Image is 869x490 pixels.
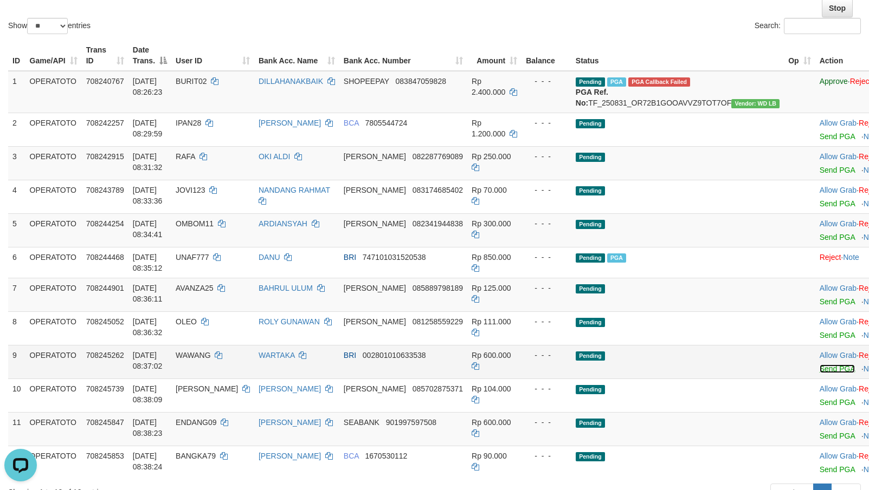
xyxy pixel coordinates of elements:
span: Rp 70.000 [472,186,507,194]
th: Date Trans.: activate to sort column descending [128,40,171,71]
div: - - - [526,316,567,327]
span: OLEO [176,317,197,326]
span: BCA [344,452,359,460]
span: 708243789 [86,186,124,194]
span: [PERSON_NAME] [344,284,406,292]
select: Showentries [27,18,68,34]
a: Allow Grab [820,418,857,427]
span: Pending [576,253,605,263]
a: Send PGA [820,398,855,407]
div: - - - [526,117,567,128]
a: Allow Grab [820,384,857,393]
span: Copy 083847059828 to clipboard [396,77,446,86]
span: 708245262 [86,351,124,360]
span: · [820,384,859,393]
a: Send PGA [820,364,855,373]
span: [DATE] 08:38:24 [133,452,163,471]
th: Game/API: activate to sort column ascending [25,40,82,71]
td: 4 [8,180,25,213]
span: Pending [576,284,605,293]
label: Show entries [8,18,91,34]
span: Copy 085889798189 to clipboard [413,284,463,292]
div: - - - [526,151,567,162]
a: Allow Grab [820,152,857,161]
span: 708245847 [86,418,124,427]
input: Search: [784,18,861,34]
span: Rp 300.000 [472,219,511,228]
span: 708242915 [86,152,124,161]
span: · [820,317,859,326]
span: SEABANK [344,418,379,427]
b: PGA Ref. No: [576,88,608,107]
a: Allow Grab [820,317,857,326]
td: 6 [8,247,25,278]
span: 708242257 [86,119,124,127]
div: - - - [526,218,567,229]
span: [DATE] 08:35:12 [133,253,163,272]
span: Copy 082341944838 to clipboard [413,219,463,228]
span: JOVI123 [176,186,205,194]
a: ARDIANSYAH [259,219,307,228]
a: [PERSON_NAME] [259,418,321,427]
span: Vendor URL: https://dashboard.q2checkout.com/secure [731,99,780,108]
span: Rp 2.400.000 [472,77,505,96]
label: Search: [755,18,861,34]
span: BRI [344,351,356,360]
th: Balance [522,40,571,71]
th: Status [571,40,784,71]
span: BRI [344,253,356,262]
a: [PERSON_NAME] [259,452,321,460]
span: · [820,219,859,228]
span: Pending [576,77,605,87]
a: Send PGA [820,432,855,440]
a: Send PGA [820,199,855,208]
div: - - - [526,185,567,195]
td: OPERATOTO [25,247,82,278]
td: OPERATOTO [25,378,82,412]
th: Trans ID: activate to sort column ascending [82,40,128,71]
span: [DATE] 08:33:36 [133,186,163,205]
span: PGA [607,253,626,263]
span: Pending [576,119,605,128]
td: 1 [8,71,25,113]
span: [PERSON_NAME] [344,219,406,228]
span: · [820,284,859,292]
span: [DATE] 08:34:41 [133,219,163,239]
span: 708245853 [86,452,124,460]
span: [DATE] 08:26:23 [133,77,163,96]
div: - - - [526,283,567,293]
div: - - - [526,76,567,87]
td: OPERATOTO [25,146,82,180]
td: 2 [8,113,25,146]
a: Allow Grab [820,452,857,460]
span: AVANZA25 [176,284,214,292]
span: 708245739 [86,384,124,393]
span: [DATE] 08:29:59 [133,119,163,138]
span: Pending [576,385,605,394]
td: 10 [8,378,25,412]
td: TF_250831_OR72B1GOOAVVZ9TOT7OF [571,71,784,113]
a: [PERSON_NAME] [259,384,321,393]
a: NANDANG RAHMAT [259,186,330,194]
a: BAHRUL ULUM [259,284,313,292]
a: DANU [259,253,280,262]
span: Pending [576,220,605,229]
span: [DATE] 08:36:32 [133,317,163,337]
span: Rp 600.000 [472,351,511,360]
a: Send PGA [820,297,855,306]
td: 7 [8,278,25,311]
span: ENDANG09 [176,418,216,427]
span: Rp 850.000 [472,253,511,262]
td: 3 [8,146,25,180]
a: DILLAHANAKBAIK [259,77,323,86]
span: Pending [576,318,605,327]
span: Copy 081258559229 to clipboard [413,317,463,326]
span: [PERSON_NAME] [344,152,406,161]
div: - - - [526,252,567,263]
span: [DATE] 08:38:23 [133,418,163,437]
span: · [820,452,859,460]
td: 5 [8,213,25,247]
a: Send PGA [820,233,855,241]
a: Send PGA [820,331,855,339]
span: Copy 083174685402 to clipboard [413,186,463,194]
